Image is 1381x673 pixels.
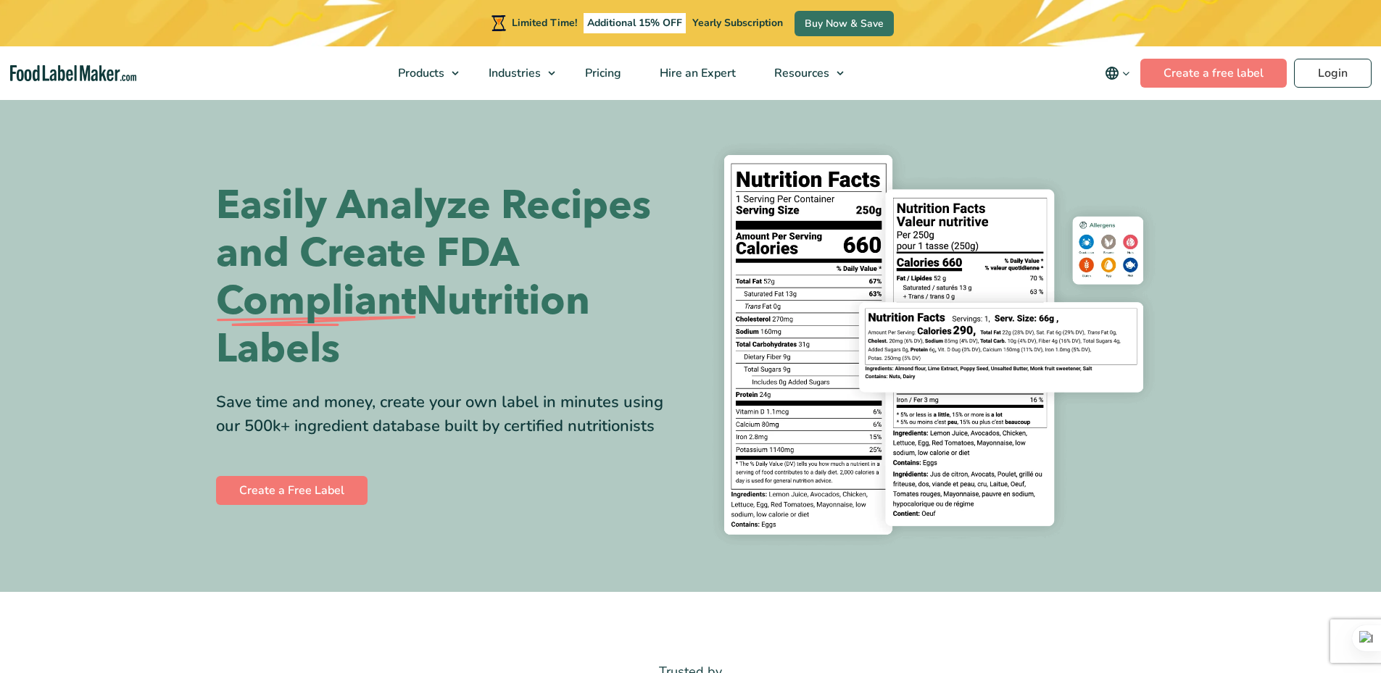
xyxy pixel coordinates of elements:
[394,65,446,81] span: Products
[655,65,737,81] span: Hire an Expert
[692,16,783,30] span: Yearly Subscription
[216,476,368,505] a: Create a Free Label
[216,277,416,325] span: Compliant
[795,11,894,36] a: Buy Now & Save
[10,65,136,82] a: Food Label Maker homepage
[1140,59,1287,88] a: Create a free label
[470,46,563,100] a: Industries
[379,46,466,100] a: Products
[581,65,623,81] span: Pricing
[1095,59,1140,88] button: Change language
[512,16,577,30] span: Limited Time!
[216,182,680,373] h1: Easily Analyze Recipes and Create FDA Nutrition Labels
[566,46,637,100] a: Pricing
[484,65,542,81] span: Industries
[641,46,752,100] a: Hire an Expert
[216,390,680,438] div: Save time and money, create your own label in minutes using our 500k+ ingredient database built b...
[755,46,851,100] a: Resources
[770,65,831,81] span: Resources
[1294,59,1372,88] a: Login
[584,13,686,33] span: Additional 15% OFF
